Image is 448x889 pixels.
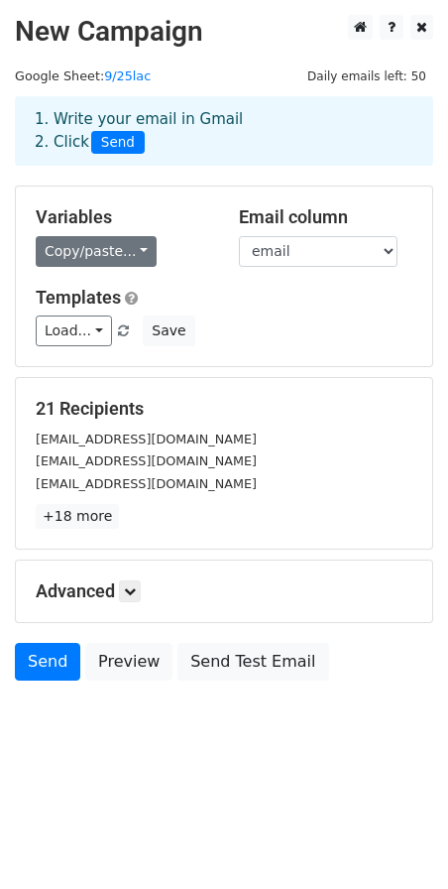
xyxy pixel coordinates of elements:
div: 1. Write your email in Gmail 2. Click [20,108,428,154]
h5: Advanced [36,580,412,602]
small: [EMAIL_ADDRESS][DOMAIN_NAME] [36,432,257,446]
a: Copy/paste... [36,236,157,267]
a: +18 more [36,504,119,529]
button: Save [143,316,194,346]
h5: Variables [36,206,209,228]
h5: Email column [239,206,412,228]
a: Preview [85,643,172,681]
div: 聊天小组件 [349,794,448,889]
h2: New Campaign [15,15,433,49]
small: Google Sheet: [15,68,151,83]
a: 9/25lac [104,68,151,83]
a: Send [15,643,80,681]
span: Send [91,131,145,155]
iframe: Chat Widget [349,794,448,889]
a: Send Test Email [177,643,328,681]
a: Load... [36,316,112,346]
a: Templates [36,287,121,308]
a: Daily emails left: 50 [300,68,433,83]
small: [EMAIL_ADDRESS][DOMAIN_NAME] [36,453,257,468]
span: Daily emails left: 50 [300,65,433,87]
h5: 21 Recipients [36,398,412,420]
small: [EMAIL_ADDRESS][DOMAIN_NAME] [36,476,257,491]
